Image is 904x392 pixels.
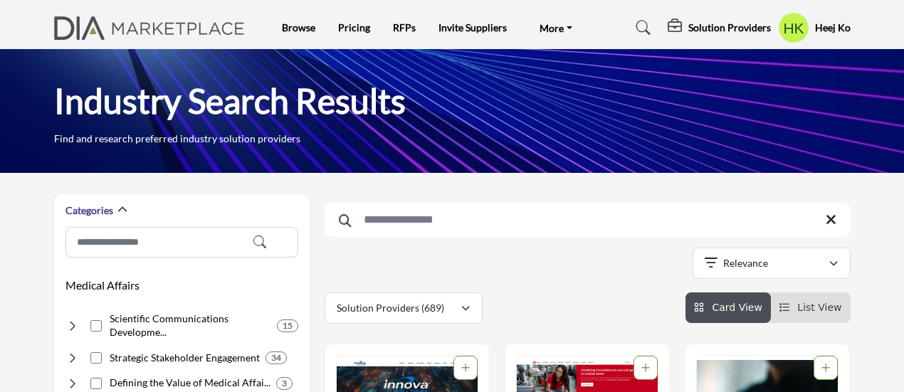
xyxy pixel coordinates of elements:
[685,292,771,323] li: Card View
[90,320,102,332] input: Select Scientific Communications Development checkbox
[65,203,113,218] h2: Categories
[277,319,298,332] div: 15 Results For Scientific Communications Development
[65,227,298,258] input: Search Category
[54,79,406,123] h1: Industry Search Results
[641,362,650,374] a: Add To List
[712,302,762,313] span: Card View
[90,352,102,364] input: Select Strategic Stakeholder Engagement checkbox
[54,132,300,146] p: Find and research preferred industry solution providers
[779,302,842,313] a: View List
[266,351,287,364] div: 34 Results For Strategic Stakeholder Engagement
[276,377,293,390] div: 3 Results For Defining the Value of Medical Affairs
[393,21,416,33] a: RFPs
[622,16,660,39] a: Search
[283,321,293,331] b: 15
[282,378,287,388] b: 3
[815,21,851,35] h5: Heej Ko
[461,362,470,374] a: Add To List
[110,376,270,390] h4: Defining the Value of Medical Affairs
[438,21,507,33] a: Invite Suppliers
[668,19,771,36] div: Solution Providers
[110,312,271,339] h4: Scientific Communications Development: Creating scientific content showcasing clinical evidence.
[530,18,582,38] a: More
[110,351,260,365] h4: Strategic Stakeholder Engagement: Interacting with key opinion leaders and advocacy partners.
[54,16,253,40] img: Site Logo
[821,362,830,374] a: Add To List
[771,292,851,323] li: List View
[338,21,370,33] a: Pricing
[337,301,444,315] p: Solution Providers (689)
[693,248,851,279] button: Relevance
[694,302,762,313] a: View Card
[271,353,281,363] b: 34
[65,277,140,294] button: Medical Affairs
[723,256,768,270] p: Relevance
[688,21,771,34] h5: Solution Providers
[282,21,315,33] a: Browse
[797,302,841,313] span: List View
[325,292,483,324] button: Solution Providers (689)
[778,12,809,43] button: Show hide supplier dropdown
[325,203,851,237] input: Search Keyword
[90,378,102,389] input: Select Defining the Value of Medical Affairs checkbox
